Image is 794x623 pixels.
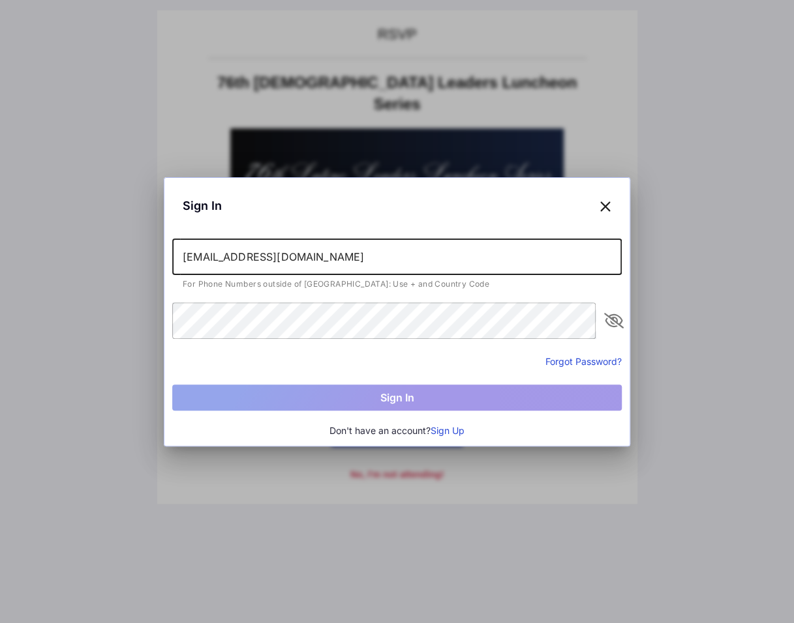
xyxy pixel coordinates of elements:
[172,424,622,438] div: Don't have an account?
[431,424,465,438] button: Sign Up
[545,355,622,368] button: Forgot Password?
[183,280,611,288] div: For Phone Numbers outside of [GEOGRAPHIC_DATA]: Use + and Country Code
[183,197,222,214] span: Sign In
[172,384,622,411] button: Sign In
[172,239,622,275] input: Email or Phone Number
[606,313,622,328] i: appended action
